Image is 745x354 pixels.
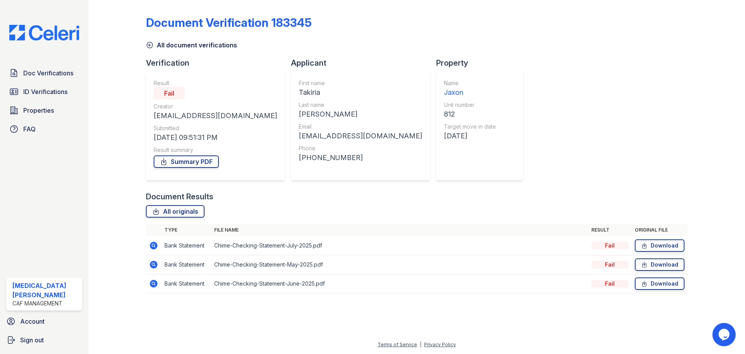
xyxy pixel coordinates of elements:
div: | [420,342,421,347]
div: [DATE] 09:51:31 PM [154,132,277,143]
div: Fail [591,280,629,288]
div: Document Results [146,191,213,202]
div: [DATE] [444,131,496,141]
span: Sign out [20,335,44,345]
a: Name Jaxon [444,79,496,98]
div: First name [299,79,422,87]
div: Applicant [291,58,436,68]
div: Fail [591,261,629,269]
a: Download [635,239,684,252]
div: Fail [591,242,629,249]
iframe: chat widget [712,323,737,346]
span: Account [20,317,45,326]
td: Bank Statement [161,274,211,293]
a: Privacy Policy [424,342,456,347]
span: ID Verifications [23,87,68,96]
th: File name [211,224,588,236]
div: Jaxon [444,87,496,98]
a: Account [3,314,85,329]
div: Target move in date [444,123,496,131]
div: Submitted [154,124,277,132]
td: Chime-Checking-Statement-June-2025.pdf [211,274,588,293]
img: CE_Logo_Blue-a8612792a0a2168367f1c8372b55b34899dd931a85d93a1a3d3e32e68fde9ad4.png [3,25,85,40]
div: Property [436,58,529,68]
a: ID Verifications [6,84,82,99]
div: Creator [154,103,277,110]
td: Bank Statement [161,236,211,255]
a: Terms of Service [378,342,417,347]
span: FAQ [23,124,36,134]
td: Bank Statement [161,255,211,274]
th: Type [161,224,211,236]
span: Doc Verifications [23,68,73,78]
div: Fail [154,87,185,99]
div: Email [299,123,422,131]
div: [EMAIL_ADDRESS][DOMAIN_NAME] [154,110,277,121]
td: Chime-Checking-Statement-July-2025.pdf [211,236,588,255]
th: Original file [632,224,688,236]
div: [PHONE_NUMBER] [299,152,422,163]
div: Result [154,79,277,87]
td: Chime-Checking-Statement-May-2025.pdf [211,255,588,274]
div: Unit number [444,101,496,109]
div: Document Verification 183345 [146,16,312,30]
a: Download [635,258,684,271]
span: Properties [23,106,54,115]
a: All document verifications [146,40,237,50]
div: Name [444,79,496,87]
div: Phone [299,145,422,152]
a: FAQ [6,121,82,137]
div: CAF Management [12,300,79,307]
a: Doc Verifications [6,65,82,81]
th: Result [588,224,632,236]
div: [PERSON_NAME] [299,109,422,120]
div: Verification [146,58,291,68]
a: Properties [6,103,82,118]
a: All originals [146,205,204,218]
div: 812 [444,109,496,120]
a: Summary PDF [154,155,219,168]
div: Result summary [154,146,277,154]
a: Sign out [3,332,85,348]
div: Takiria [299,87,422,98]
div: [MEDICAL_DATA][PERSON_NAME] [12,281,79,300]
a: Download [635,277,684,290]
div: [EMAIL_ADDRESS][DOMAIN_NAME] [299,131,422,141]
div: Last name [299,101,422,109]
